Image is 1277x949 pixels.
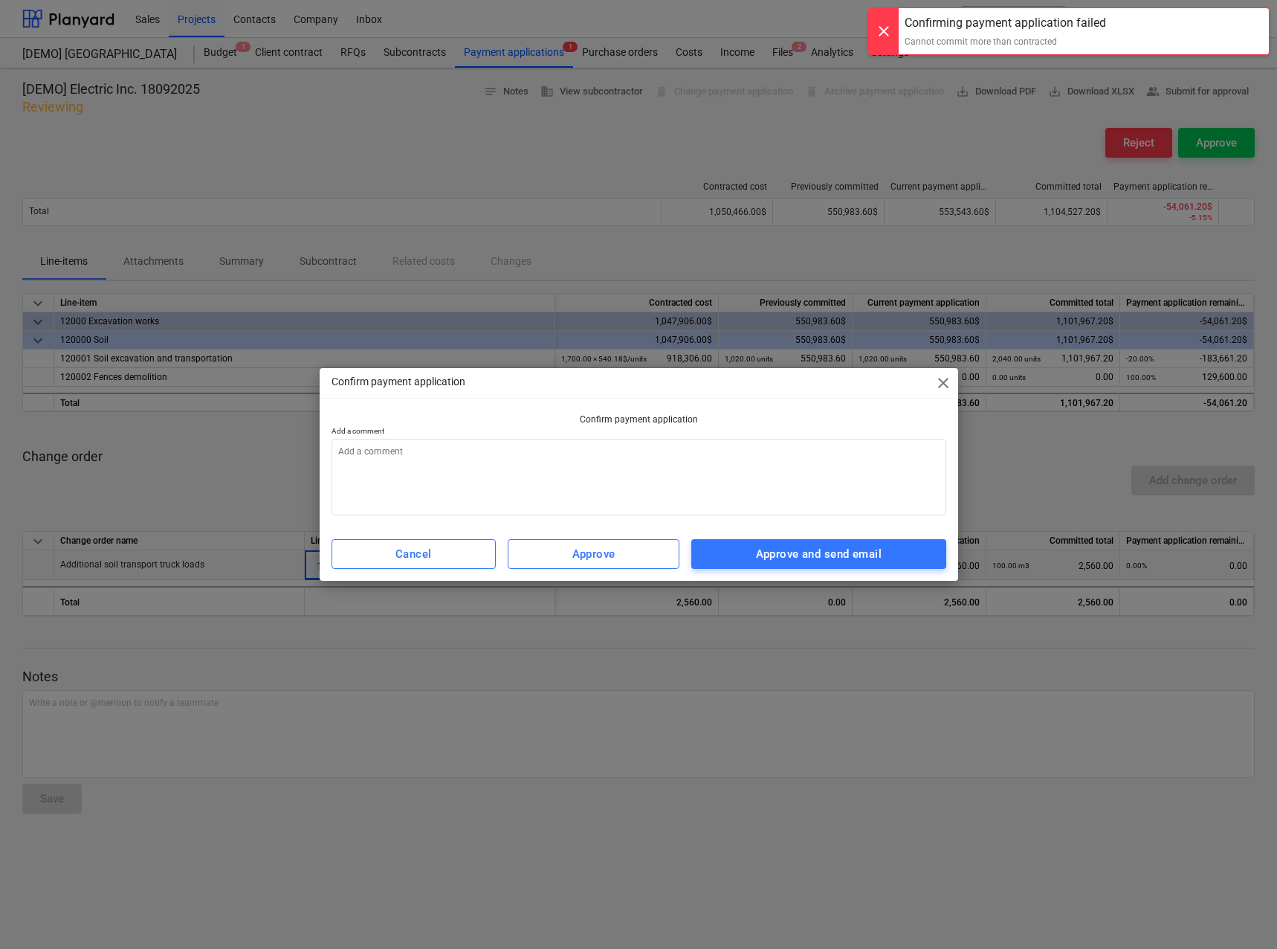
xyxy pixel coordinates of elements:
button: Approve and send email [691,539,945,569]
div: Confirming payment application failed [905,14,1106,32]
div: Cancel [395,544,432,564]
div: Approve and send email [756,544,882,564]
div: Approve [572,544,615,564]
button: Approve [508,539,679,569]
p: Confirm payment application [332,374,465,390]
p: Add a comment [332,426,946,439]
div: Cannot commit more than contracted [905,35,1106,48]
span: close [934,374,952,392]
p: Confirm payment application [332,414,946,426]
button: Cancel [332,539,497,569]
iframe: Chat Widget [1203,878,1277,949]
